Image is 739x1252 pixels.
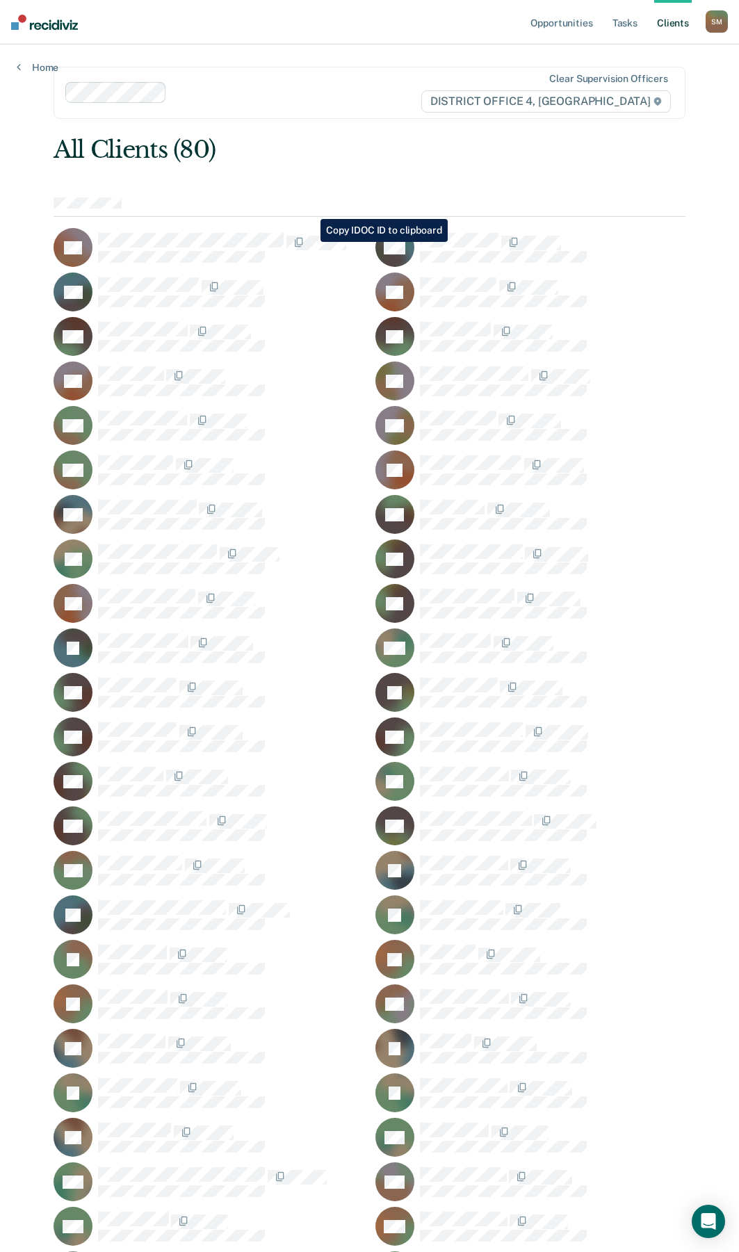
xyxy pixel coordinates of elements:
div: Clear supervision officers [549,73,667,85]
img: Recidiviz [11,15,78,30]
div: S M [706,10,728,33]
span: DISTRICT OFFICE 4, [GEOGRAPHIC_DATA] [421,90,671,113]
a: Home [17,61,58,74]
div: Open Intercom Messenger [692,1205,725,1238]
button: SM [706,10,728,33]
div: All Clients (80) [54,136,559,164]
